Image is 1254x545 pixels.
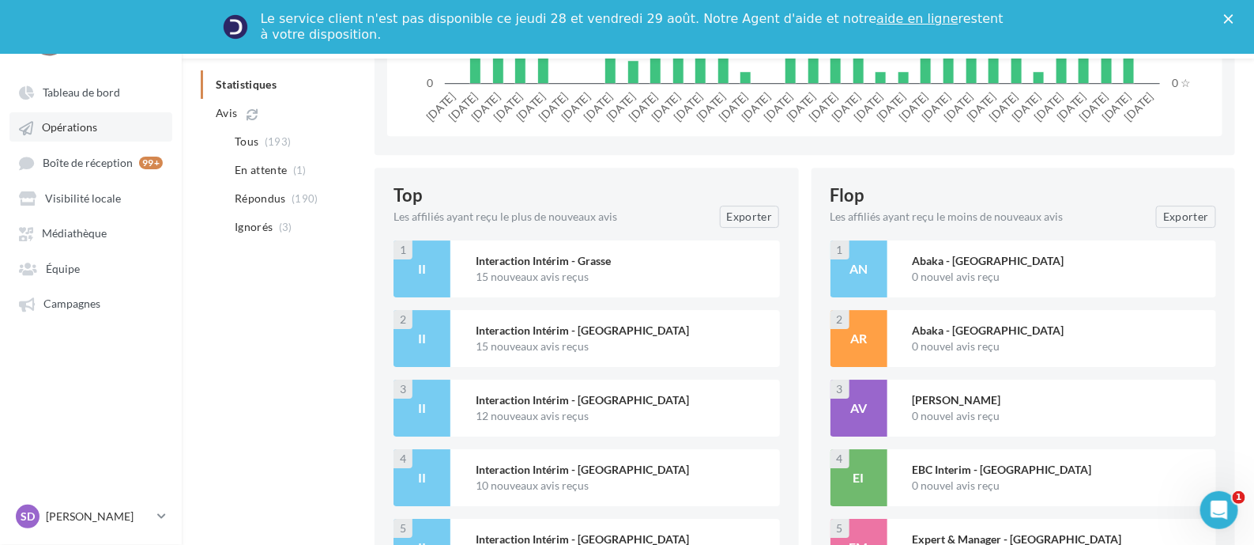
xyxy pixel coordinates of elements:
[261,11,1007,43] div: Le service client n'est pas disponible ce jeudi 28 et vendredi 29 août. Notre Agent d'aide et not...
[418,469,426,487] span: II
[913,339,1204,354] div: 0 nouvel avis reçu
[9,218,172,247] a: Médiathèque
[476,253,767,269] div: Interaction Intérim - Grasse
[1009,90,1043,124] text: [DATE]
[1233,491,1245,504] span: 1
[830,187,864,204] span: flop
[850,330,867,348] span: AR
[1172,76,1191,89] text: 0 ☆
[46,262,80,275] span: Équipe
[913,323,1204,339] div: Abaka - [GEOGRAPHIC_DATA]
[807,90,841,124] text: [DATE]
[536,90,570,124] text: [DATE]
[491,90,525,124] text: [DATE]
[293,164,307,176] span: (1)
[1099,90,1133,124] text: [DATE]
[45,191,121,205] span: Visibilité locale
[9,184,172,212] a: Visibilité locale
[265,135,292,148] span: (193)
[9,112,172,141] a: Opérations
[235,162,288,178] span: En attente
[717,90,751,124] text: [DATE]
[42,121,97,134] span: Opérations
[476,339,767,354] div: 15 nouveaux avis reçus
[394,519,412,538] div: 5
[418,399,426,418] span: II
[913,392,1204,408] div: [PERSON_NAME]
[446,90,480,124] text: [DATE]
[850,399,867,418] span: AV
[394,310,412,329] div: 2
[830,240,849,259] div: 1
[849,260,868,278] span: AN
[694,90,728,124] text: [DATE]
[829,90,863,124] text: [DATE]
[394,449,412,468] div: 4
[216,105,237,121] span: Avis
[46,509,151,524] p: [PERSON_NAME]
[418,260,426,278] span: II
[830,449,849,468] div: 4
[874,90,908,124] text: [DATE]
[913,478,1204,494] div: 0 nouvel avis reçu
[9,148,172,177] a: Boîte de réception 99+
[897,90,931,124] text: [DATE]
[762,90,796,124] text: [DATE]
[559,90,593,124] text: [DATE]
[1054,90,1088,124] text: [DATE]
[913,269,1204,285] div: 0 nouvel avis reçu
[394,380,412,399] div: 3
[581,90,615,124] text: [DATE]
[476,323,767,339] div: Interaction Intérim - [GEOGRAPHIC_DATA]
[292,192,318,205] span: (190)
[671,90,705,124] text: [DATE]
[43,297,100,311] span: Campagnes
[913,408,1204,424] div: 0 nouvel avis reçu
[9,78,172,106] a: Tableau de bord
[830,310,849,329] div: 2
[913,253,1204,269] div: Abaka - [GEOGRAPHIC_DATA]
[476,462,767,478] div: Interaction Intérim - [GEOGRAPHIC_DATA]
[424,90,458,124] text: [DATE]
[853,469,864,487] span: EI
[604,90,638,124] text: [DATE]
[852,90,886,124] text: [DATE]
[1077,90,1111,124] text: [DATE]
[235,219,273,235] span: Ignorés
[43,156,133,169] span: Boîte de réception
[42,227,107,240] span: Médiathèque
[476,392,767,408] div: Interaction Intérim - [GEOGRAPHIC_DATA]
[1032,90,1066,124] text: [DATE]
[394,240,412,259] div: 1
[9,289,172,317] a: Campagnes
[830,380,849,399] div: 3
[427,76,433,89] text: 0
[13,501,169,532] a: SD [PERSON_NAME]
[649,90,683,124] text: [DATE]
[964,90,998,124] text: [DATE]
[476,269,767,285] div: 15 nouveaux avis reçus
[1200,491,1238,529] iframe: Intercom live chat
[139,157,163,169] div: 99+
[919,90,953,124] text: [DATE]
[235,134,258,149] span: Tous
[942,90,976,124] text: [DATE]
[987,90,1021,124] text: [DATE]
[1156,206,1216,228] button: Exporter
[279,221,292,233] span: (3)
[9,254,172,282] a: Équipe
[913,462,1204,478] div: EBC Interim - [GEOGRAPHIC_DATA]
[739,90,773,124] text: [DATE]
[43,85,120,99] span: Tableau de bord
[830,209,1075,225] p: Les affiliés ayant reçu le moins de nouveaux avis
[223,14,248,40] img: Profile image for Service-Client
[21,509,35,524] span: SD
[394,187,422,204] span: top
[476,408,767,424] div: 12 nouveaux avis reçus
[1224,14,1240,24] div: Fermer
[418,330,426,348] span: II
[784,90,818,124] text: [DATE]
[1122,90,1156,124] text: [DATE]
[830,519,849,538] div: 5
[476,478,767,494] div: 10 nouveaux avis reçus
